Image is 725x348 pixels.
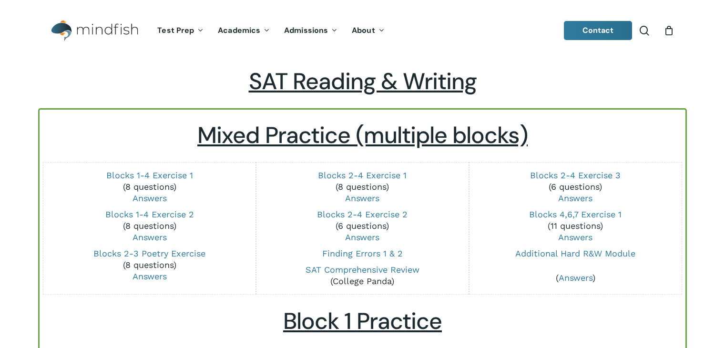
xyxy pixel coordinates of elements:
[50,209,249,243] p: (8 questions)
[352,25,375,35] span: About
[345,193,379,203] a: Answers
[476,209,675,243] p: (11 questions)
[345,232,379,242] a: Answers
[263,170,462,204] p: (8 questions)
[476,170,675,204] p: (6 questions)
[558,232,592,242] a: Answers
[106,170,193,180] a: Blocks 1-4 Exercise 1
[249,66,477,96] span: SAT Reading & Writing
[133,232,167,242] a: Answers
[277,27,345,35] a: Admissions
[284,25,328,35] span: Admissions
[150,13,391,49] nav: Main Menu
[263,209,462,243] p: (6 questions)
[322,248,403,258] a: Finding Errors 1 & 2
[157,25,194,35] span: Test Prep
[476,272,675,284] p: ( )
[558,193,592,203] a: Answers
[50,248,249,282] p: (8 questions)
[133,193,167,203] a: Answers
[263,264,462,287] p: (College Panda)
[105,209,194,219] a: Blocks 1-4 Exercise 2
[150,27,211,35] a: Test Prep
[582,25,614,35] span: Contact
[306,265,419,275] a: SAT Comprehensive Review
[218,25,260,35] span: Academics
[530,170,621,180] a: Blocks 2-4 Exercise 3
[283,306,442,336] u: Block 1 Practice
[38,13,687,49] header: Main Menu
[317,209,408,219] a: Blocks 2-4 Exercise 2
[345,27,392,35] a: About
[93,248,205,258] a: Blocks 2-3 Poetry Exercise
[50,170,249,204] p: (8 questions)
[515,248,635,258] a: Additional Hard R&W Module
[564,21,633,40] a: Contact
[529,209,622,219] a: Blocks 4,6,7 Exercise 1
[133,271,167,281] a: Answers
[559,273,592,283] a: Answers
[664,25,674,36] a: Cart
[197,120,528,150] u: Mixed Practice (multiple blocks)
[211,27,277,35] a: Academics
[318,170,407,180] a: Blocks 2-4 Exercise 1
